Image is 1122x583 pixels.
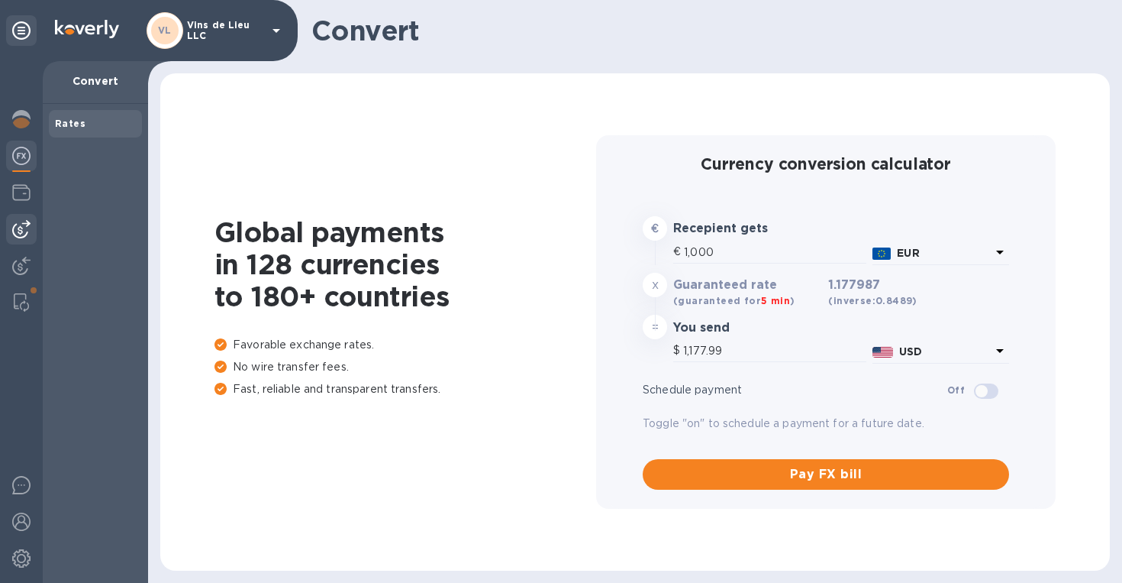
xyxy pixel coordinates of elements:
h3: Guaranteed rate [673,278,822,293]
b: USD [899,345,922,358]
h1: Global payments in 128 currencies to 180+ countries [214,216,596,313]
p: Vins de Lieu LLC [187,20,263,41]
button: Pay FX bill [643,459,1009,490]
b: VL [158,24,172,36]
p: Favorable exchange rates. [214,337,596,353]
input: Amount [684,241,866,264]
b: EUR [897,247,919,259]
p: Convert [55,73,136,89]
b: (guaranteed for ) [673,295,795,306]
h3: 1.177987 [828,278,917,309]
h3: Recepient gets [673,222,822,236]
div: $ [673,339,683,362]
h2: Currency conversion calculator [643,154,1009,173]
img: Foreign exchange [12,147,31,165]
b: Rates [55,118,85,129]
div: x [643,273,667,297]
strong: € [651,222,659,235]
b: Off [947,384,965,396]
p: Schedule payment [643,382,947,398]
span: Pay FX bill [655,465,997,484]
div: € [673,241,684,264]
h1: Convert [311,15,1098,47]
p: Fast, reliable and transparent transfers. [214,381,596,397]
div: Unpin categories [6,15,37,46]
img: Logo [55,20,119,38]
p: Toggle "on" to schedule a payment for a future date. [643,416,1009,432]
h3: You send [673,321,822,335]
span: 5 min [761,295,790,306]
input: Amount [683,339,866,362]
b: (inverse: 0.8489 ) [828,295,917,306]
img: Wallets [12,183,31,202]
p: No wire transfer fees. [214,359,596,375]
div: = [643,315,667,339]
img: USD [872,347,893,358]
